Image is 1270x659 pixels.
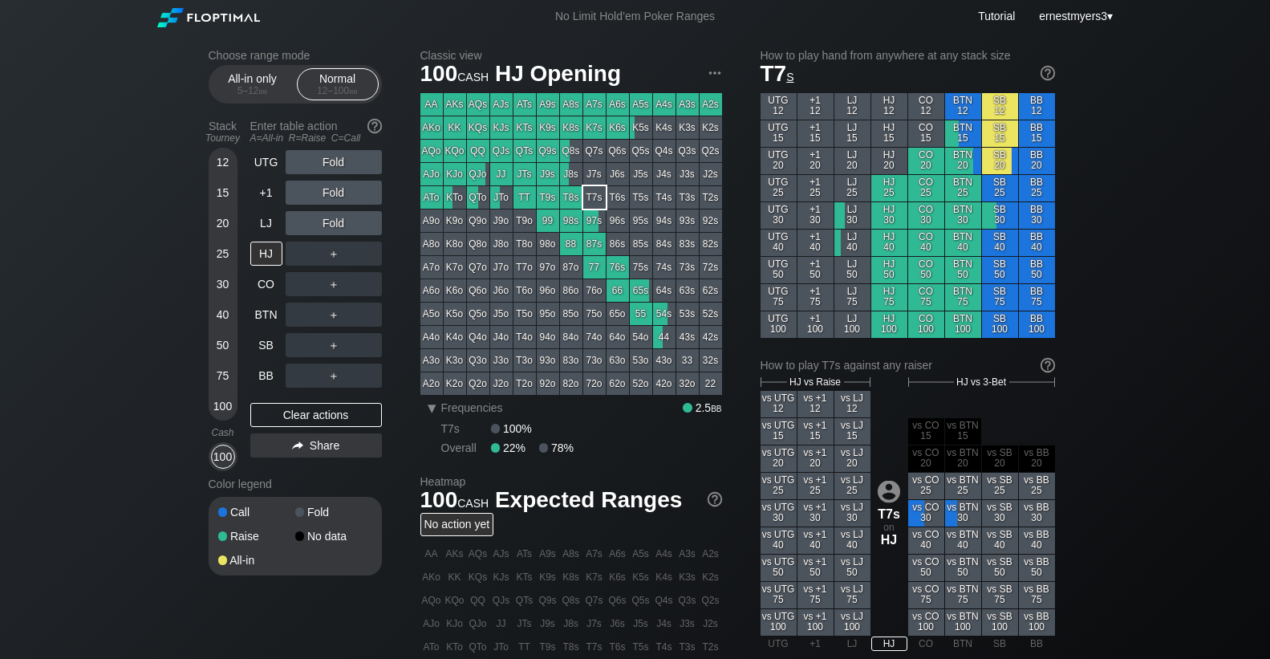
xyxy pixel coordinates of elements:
div: LJ 30 [834,202,870,229]
div: CO 20 [908,148,944,174]
div: 86o [560,279,582,302]
img: icon-avatar.b40e07d9.svg [878,480,900,502]
div: J5s [630,163,652,185]
div: SB 50 [982,257,1018,283]
div: A5s [630,93,652,116]
div: All-in only [216,69,290,100]
div: 55 [630,303,652,325]
div: T8s [560,186,582,209]
div: Call [218,506,295,518]
div: LJ 20 [834,148,870,174]
div: BTN 40 [945,230,981,256]
div: 63s [676,279,699,302]
div: A6o [420,279,443,302]
div: AJs [490,93,513,116]
span: cash [457,67,489,84]
div: Q9o [467,209,489,232]
h2: Classic view [420,49,722,62]
div: BTN 20 [945,148,981,174]
div: AQs [467,93,489,116]
div: 98o [537,233,559,255]
div: AA [420,93,443,116]
div: HJ 20 [871,148,907,174]
div: HJ 100 [871,311,907,338]
div: 75s [630,256,652,279]
div: 74o [583,326,606,348]
div: CO 50 [908,257,944,283]
div: 44 [653,326,676,348]
div: TT [513,186,536,209]
div: 75 [211,364,235,388]
div: J4s [653,163,676,185]
div: 54o [630,326,652,348]
div: A4s [653,93,676,116]
div: ATs [513,93,536,116]
div: SB 100 [982,311,1018,338]
div: HJ 30 [871,202,907,229]
div: 98s [560,209,582,232]
div: 52o [630,372,652,395]
div: 73s [676,256,699,279]
div: KQo [444,140,466,162]
div: UTG 25 [761,175,797,201]
div: 76o [583,279,606,302]
div: ＋ [286,242,382,266]
div: LJ 40 [834,230,870,256]
div: LJ 15 [834,120,870,147]
div: 96o [537,279,559,302]
div: 62s [700,279,722,302]
div: No data [295,531,372,542]
div: BB [250,364,282,388]
div: 87s [583,233,606,255]
div: BTN 12 [945,93,981,120]
div: K2o [444,372,466,395]
div: 12 [211,150,235,174]
div: UTG 40 [761,230,797,256]
div: +1 25 [797,175,834,201]
div: T5o [513,303,536,325]
div: SB 25 [982,175,1018,201]
div: T6s [607,186,629,209]
div: KK [444,116,466,139]
div: 30 [211,272,235,296]
div: J8o [490,233,513,255]
div: UTG 75 [761,284,797,311]
div: KTs [513,116,536,139]
div: +1 100 [797,311,834,338]
div: 88 [560,233,582,255]
div: CO 15 [908,120,944,147]
div: J8s [560,163,582,185]
div: KJo [444,163,466,185]
div: K2s [700,116,722,139]
div: LJ 75 [834,284,870,311]
div: 100 [211,445,235,469]
div: 64s [653,279,676,302]
div: QTo [467,186,489,209]
div: T8o [513,233,536,255]
a: Tutorial [978,10,1015,22]
div: 94o [537,326,559,348]
div: J4o [490,326,513,348]
div: A7o [420,256,443,279]
div: Q8s [560,140,582,162]
div: LJ 12 [834,93,870,120]
div: 66 [607,279,629,302]
h2: How to play hand from anywhere at any stack size [761,49,1055,62]
div: 50 [211,333,235,357]
div: T2o [513,372,536,395]
span: HJ Opening [493,62,623,88]
div: All-in [218,555,295,566]
div: 32s [700,349,722,372]
div: How to play T7s against any raiser [761,359,1055,372]
div: UTG 50 [761,257,797,283]
div: 95s [630,209,652,232]
div: 93o [537,349,559,372]
div: 83o [560,349,582,372]
div: J5o [490,303,513,325]
img: help.32db89a4.svg [1039,356,1057,374]
div: 94s [653,209,676,232]
div: BTN 100 [945,311,981,338]
div: ＋ [286,364,382,388]
div: A2o [420,372,443,395]
div: UTG 30 [761,202,797,229]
